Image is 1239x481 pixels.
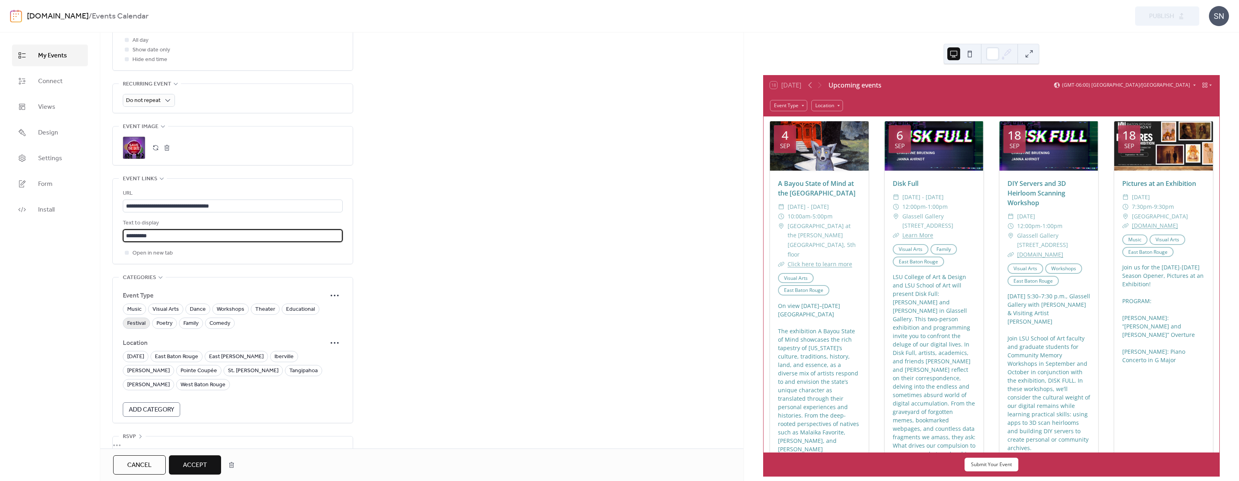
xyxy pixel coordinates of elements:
a: DIY Servers and 3D Heirloom Scanning Workshop [1007,179,1066,207]
button: Cancel [113,455,166,475]
span: Educational [286,305,315,314]
span: East [PERSON_NAME] [209,352,264,362]
div: Sep [1009,143,1020,149]
a: [DOMAIN_NAME] [1132,222,1178,229]
div: Sep [895,143,905,149]
div: Sep [780,143,790,149]
span: West Baton Rouge [181,380,225,390]
span: Iberville [274,352,294,362]
span: - [1152,202,1154,212]
a: Click here to learn more [788,260,852,268]
span: Event links [123,174,157,184]
a: Design [12,122,88,143]
div: ​ [1122,212,1129,221]
span: Categories [123,273,156,283]
span: 5:00pm [812,212,833,221]
button: Accept [169,455,221,475]
div: Join us for the [DATE]-[DATE] Season Opener, Pictures at an Exhibition! PROGRAM: [PERSON_NAME]: “... [1114,263,1213,364]
a: Disk Full [893,179,918,188]
div: ​ [1122,221,1129,230]
a: Learn More [902,231,933,239]
b: Events Calendar [92,9,148,24]
div: ​ [778,212,784,221]
span: Visual Arts [152,305,179,314]
div: ​ [1007,250,1014,259]
a: Settings [12,147,88,169]
div: ​ [1007,212,1014,221]
span: 7:30pm [1132,202,1152,212]
span: Glassell Gallery [STREET_ADDRESS] [1017,231,1090,250]
span: Event Type [123,291,327,301]
span: My Events [38,51,67,61]
span: Install [38,205,55,215]
div: Text to display [123,218,341,228]
button: Submit Your Event [965,458,1018,471]
a: Views [12,96,88,118]
div: 18 [1122,129,1136,141]
img: logo [10,10,22,22]
span: 12:00pm [1017,221,1040,231]
a: [DOMAIN_NAME] [27,9,89,24]
div: 18 [1007,129,1021,141]
div: ​ [778,259,784,269]
span: Pointe Coupée [181,366,217,376]
span: Tangipahoa [289,366,318,376]
span: St. [PERSON_NAME] [228,366,278,376]
span: [DATE] [127,352,144,362]
div: ​ [1122,192,1129,202]
span: [DATE] - [DATE] [902,192,944,202]
span: All day [132,36,148,45]
span: Workshops [217,305,244,314]
div: ; [123,137,145,159]
div: ​ [893,230,899,240]
div: ​ [1007,221,1014,231]
span: 1:00pm [1042,221,1062,231]
div: ​ [1007,231,1014,240]
div: ​ [893,202,899,212]
span: [DATE] - [DATE] [788,202,829,212]
span: Theater [255,305,275,314]
button: Add Category [123,402,180,417]
a: A Bayou State of Mind at the [GEOGRAPHIC_DATA] [778,179,855,198]
span: Settings [38,154,62,163]
span: - [810,212,812,221]
span: 10:00am [788,212,810,221]
a: [DOMAIN_NAME] [1017,251,1063,258]
div: ​ [893,192,899,202]
div: ••• [113,436,353,453]
div: ​ [893,212,899,221]
span: Accept [183,461,207,470]
span: [PERSON_NAME] [127,380,170,390]
span: Open in new tab [132,249,173,258]
span: Poetry [156,319,173,328]
div: 4 [782,129,788,141]
span: Show date only [132,45,170,55]
span: Cancel [127,461,152,470]
span: - [926,202,928,212]
span: [DATE] [1132,192,1150,202]
span: Dance [190,305,206,314]
a: Pictures at an Exhibition [1122,179,1196,188]
span: Event image [123,122,158,132]
span: Design [38,128,58,138]
span: 1:00pm [928,202,948,212]
span: Add Category [129,405,174,415]
span: Location [123,338,327,348]
div: ​ [778,221,784,231]
div: SN [1209,6,1229,26]
span: Glassell Gallery [STREET_ADDRESS] [902,212,975,231]
span: East Baton Rouge [155,352,198,362]
div: ​ [778,202,784,212]
div: ​ [1122,202,1129,212]
a: My Events [12,45,88,66]
div: 6 [896,129,903,141]
span: Music [127,305,142,314]
span: [PERSON_NAME] [127,366,170,376]
span: Views [38,102,55,112]
span: Do not repeat [126,95,160,106]
a: Install [12,199,88,220]
span: - [1040,221,1042,231]
span: 9:30pm [1154,202,1174,212]
span: Family [183,319,199,328]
